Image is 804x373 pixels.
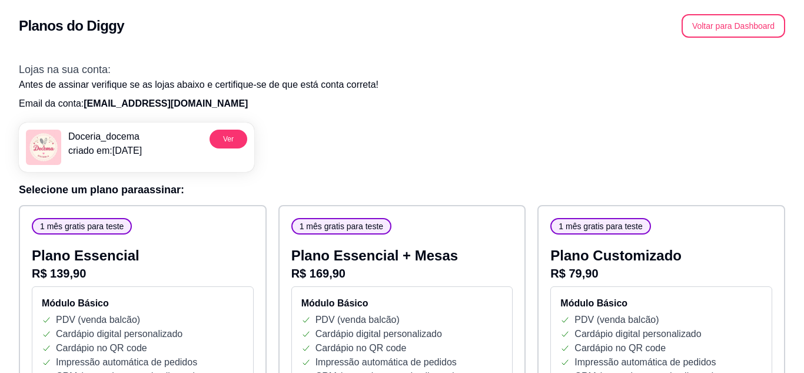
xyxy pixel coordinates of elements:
[295,220,388,232] span: 1 mês gratis para teste
[210,130,247,148] button: Ver
[574,341,666,355] p: Cardápio no QR code
[19,61,785,78] h3: Lojas na sua conta:
[554,220,647,232] span: 1 mês gratis para teste
[56,327,182,341] p: Cardápio digital personalizado
[315,327,442,341] p: Cardápio digital personalizado
[56,313,140,327] p: PDV (venda balcão)
[291,265,513,282] p: R$ 169,90
[315,313,400,327] p: PDV (venda balcão)
[682,14,785,38] button: Voltar para Dashboard
[19,97,785,111] p: Email da conta:
[574,355,716,369] p: Impressão automática de pedidos
[56,355,197,369] p: Impressão automática de pedidos
[315,341,407,355] p: Cardápio no QR code
[19,181,785,198] h3: Selecione um plano para assinar :
[68,144,142,158] p: criado em: [DATE]
[550,265,772,282] p: R$ 79,90
[56,341,147,355] p: Cardápio no QR code
[574,327,701,341] p: Cardápio digital personalizado
[19,16,124,35] h2: Planos do Diggy
[35,220,128,232] span: 1 mês gratis para teste
[291,246,513,265] p: Plano Essencial + Mesas
[68,130,142,144] p: Doceria_docema
[26,130,61,165] img: menu logo
[32,246,254,265] p: Plano Essencial
[560,296,762,311] h4: Módulo Básico
[301,296,503,311] h4: Módulo Básico
[315,355,457,369] p: Impressão automática de pedidos
[682,21,785,31] a: Voltar para Dashboard
[19,123,254,172] a: menu logoDoceria_docemacriado em:[DATE]Ver
[32,265,254,282] p: R$ 139,90
[574,313,659,327] p: PDV (venda balcão)
[550,246,772,265] p: Plano Customizado
[42,296,244,311] h4: Módulo Básico
[84,98,248,108] span: [EMAIL_ADDRESS][DOMAIN_NAME]
[19,78,785,92] p: Antes de assinar verifique se as lojas abaixo e certifique-se de que está conta correta!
